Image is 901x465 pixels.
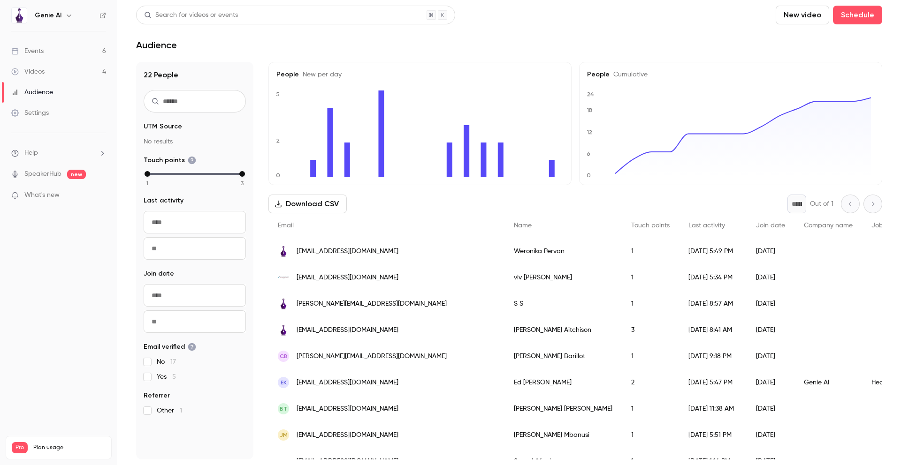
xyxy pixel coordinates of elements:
text: 5 [276,91,280,97]
div: [DATE] [747,422,794,448]
span: 5 [172,374,176,380]
div: min [145,171,150,177]
input: To [144,237,246,260]
div: [DATE] [747,264,794,291]
div: 1 [622,291,679,317]
a: SpeakerHub [24,169,61,179]
div: 1 [622,343,679,369]
div: 3 [622,317,679,343]
span: [EMAIL_ADDRESS][DOMAIN_NAME] [297,247,398,256]
span: What's new [24,190,60,200]
div: [DATE] [747,396,794,422]
text: 6 [587,150,590,157]
img: genieai.co [278,324,289,336]
div: [PERSON_NAME] Barillot [504,343,622,369]
div: [DATE] [747,317,794,343]
span: 1 [146,179,148,187]
div: [PERSON_NAME] Mbanusi [504,422,622,448]
span: No [157,357,176,367]
div: Audience [11,88,53,97]
span: [EMAIL_ADDRESS][DOMAIN_NAME] [297,273,398,283]
span: Last activity [688,222,725,229]
span: [EMAIL_ADDRESS][DOMAIN_NAME] [297,430,398,440]
span: Other [157,406,182,415]
span: [PERSON_NAME][EMAIL_ADDRESS][DOMAIN_NAME] [297,352,447,361]
div: 1 [622,264,679,291]
div: Weronika Pervan [504,238,622,264]
div: [DATE] 5:51 PM [679,422,747,448]
span: Name [514,222,532,229]
span: Yes [157,372,176,382]
span: JM [280,431,288,439]
input: To [144,310,246,333]
span: [EMAIL_ADDRESS][DOMAIN_NAME] [297,325,398,335]
div: [DATE] 5:49 PM [679,238,747,264]
h5: People [587,70,874,79]
input: From [144,284,246,307]
span: [EMAIL_ADDRESS][DOMAIN_NAME] [297,378,398,388]
div: Events [11,46,44,56]
button: Schedule [833,6,882,24]
input: From [144,211,246,233]
div: [DATE] [747,369,794,396]
div: 1 [622,422,679,448]
button: New video [776,6,829,24]
div: Ed [PERSON_NAME] [504,369,622,396]
img: shiftadvisorygroup.co.za [278,272,289,283]
img: Genie AI [12,8,27,23]
div: [PERSON_NAME] Aitchison [504,317,622,343]
div: Videos [11,67,45,76]
div: Search for videos or events [144,10,238,20]
text: 0 [587,172,591,179]
h1: 22 People [144,69,246,81]
span: BT [280,405,287,413]
span: Job title [871,222,896,229]
div: 1 [622,396,679,422]
div: [DATE] 5:47 PM [679,369,747,396]
p: Out of 1 [810,199,833,209]
div: 1 [622,238,679,264]
div: [DATE] 11:38 AM [679,396,747,422]
h5: People [276,70,564,79]
text: 2 [276,137,280,144]
span: Company name [804,222,853,229]
span: New per day [299,71,342,78]
span: EK [281,378,287,387]
div: [DATE] 8:41 AM [679,317,747,343]
div: [PERSON_NAME] [PERSON_NAME] [504,396,622,422]
div: 2 [622,369,679,396]
span: Email [278,222,294,229]
span: Cumulative [610,71,648,78]
span: Referrer [144,391,170,400]
div: [DATE] 9:18 PM [679,343,747,369]
li: help-dropdown-opener [11,148,106,158]
span: Plan usage [33,444,106,451]
span: Last activity [144,196,183,205]
div: viv [PERSON_NAME] [504,264,622,291]
span: [EMAIL_ADDRESS][DOMAIN_NAME] [297,404,398,414]
div: [DATE] [747,238,794,264]
div: [DATE] 5:34 PM [679,264,747,291]
text: 0 [276,172,280,179]
span: Join date [756,222,785,229]
button: Download CSV [268,195,347,213]
img: genieai.co [278,246,289,257]
div: Settings [11,108,49,118]
span: Touch points [631,222,670,229]
text: 12 [587,129,592,135]
div: Genie AI [794,369,862,396]
span: 1 [180,407,182,414]
span: CB [280,352,288,360]
span: Help [24,148,38,158]
span: Join date [144,269,174,278]
span: 17 [170,359,176,365]
div: [DATE] 8:57 AM [679,291,747,317]
div: max [239,171,245,177]
div: [DATE] [747,343,794,369]
text: 18 [587,107,592,113]
h6: Genie AI [35,11,61,20]
span: new [67,170,86,179]
span: Touch points [144,156,196,165]
span: Pro [12,442,28,453]
text: 24 [587,91,594,97]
